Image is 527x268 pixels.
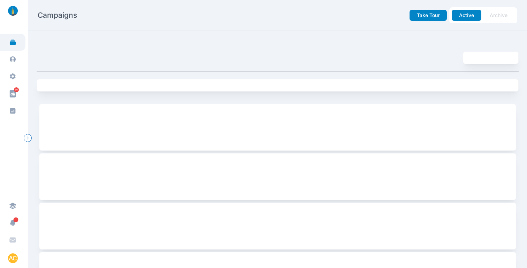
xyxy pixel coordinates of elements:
button: Take Tour [410,10,447,21]
button: Active [452,10,481,21]
img: linklaunch_small.2ae18699.png [6,6,20,16]
span: 60 [14,87,19,92]
button: Archive [482,10,515,21]
h2: Campaigns [38,10,77,20]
